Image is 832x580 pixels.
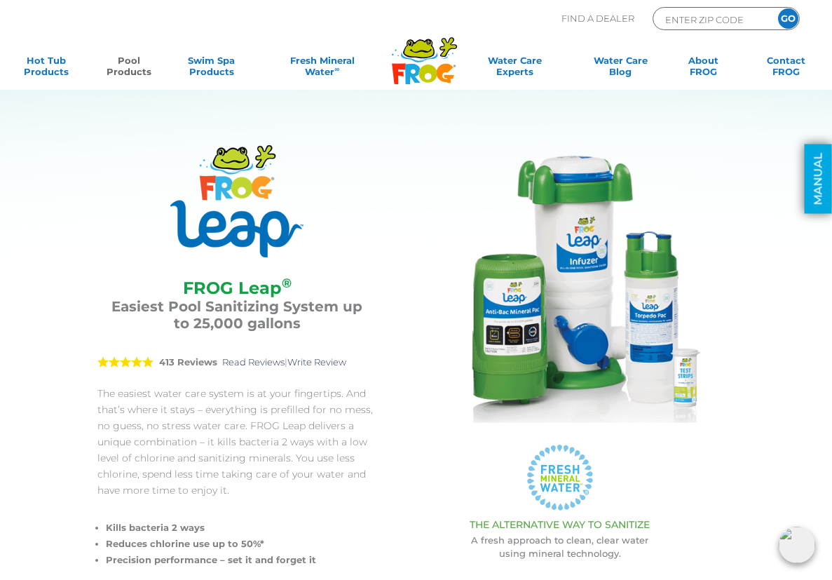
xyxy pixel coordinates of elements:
[106,552,377,568] li: Precision performance – set it and forget it
[14,55,79,83] a: Hot TubProducts
[97,340,377,386] div: |
[170,145,304,257] img: Product Logo
[805,144,832,214] a: MANUAL
[111,278,363,298] h2: FROG Leap
[671,55,735,83] a: AboutFROG
[262,55,382,83] a: Fresh MineralWater∞
[778,8,798,29] input: GO
[111,298,363,332] h3: Easiest Pool Sanitizing System up to 25,000 gallons
[159,356,217,367] strong: 413 Reviews
[406,534,714,560] p: A fresh approach to clean, clear water using mineral technology.
[106,520,377,536] li: Kills bacteria 2 ways
[106,536,377,552] li: Reduces chlorine use up to 50%*
[179,55,244,83] a: Swim SpaProducts
[406,519,714,530] h3: THE ALTERNATIVE WAY TO SANITIZE
[420,145,700,426] img: FROG LEAP® Complete System
[664,11,758,27] input: Zip Code Form
[222,356,285,367] a: Read Reviews
[97,386,377,499] p: The easiest water care system is at your fingertips. And that’s where it stays – everything is pr...
[97,55,161,83] a: PoolProducts
[779,527,815,563] img: openIcon
[334,65,339,73] sup: ∞
[561,7,634,30] p: Find A Dealer
[461,55,570,83] a: Water CareExperts
[97,356,154,367] span: 5
[588,55,653,83] a: Water CareBlog
[282,276,292,291] sup: ®
[287,356,346,367] a: Write Review
[753,55,818,83] a: ContactFROG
